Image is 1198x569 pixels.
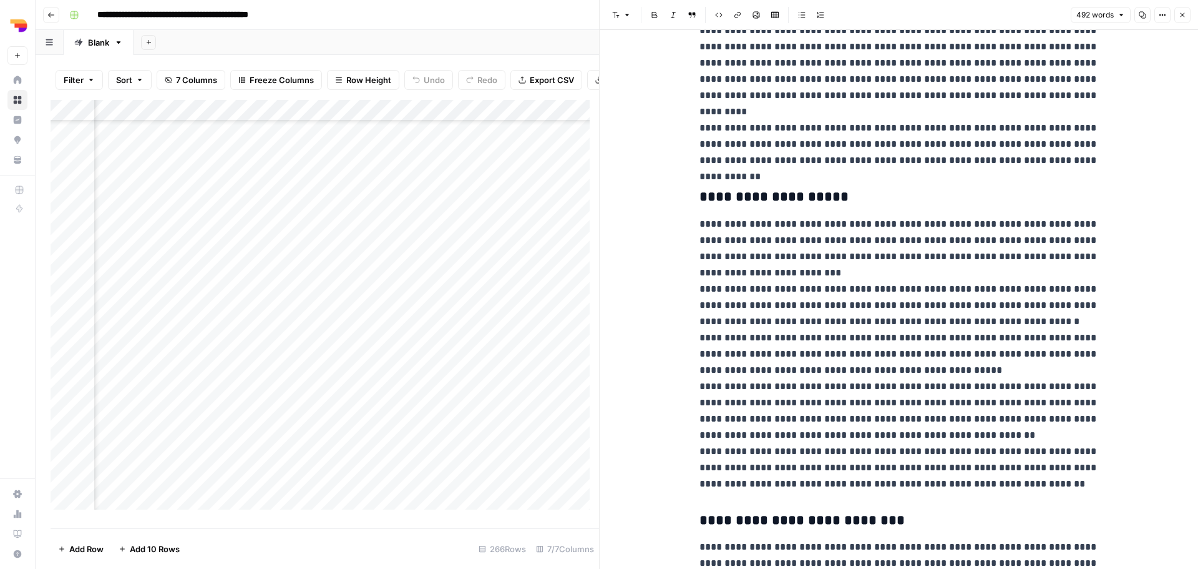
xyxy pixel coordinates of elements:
button: Undo [404,70,453,90]
button: Row Height [327,70,399,90]
span: Add Row [69,543,104,555]
button: Add Row [51,539,111,559]
span: Row Height [346,74,391,86]
a: Learning Hub [7,524,27,544]
button: 492 words [1071,7,1131,23]
a: Your Data [7,150,27,170]
span: Sort [116,74,132,86]
a: Browse [7,90,27,110]
span: 7 Columns [176,74,217,86]
span: Freeze Columns [250,74,314,86]
button: Help + Support [7,544,27,564]
span: 492 words [1076,9,1114,21]
a: Blank [64,30,134,55]
a: Opportunities [7,130,27,150]
button: Add 10 Rows [111,539,187,559]
span: Redo [477,74,497,86]
button: Redo [458,70,505,90]
button: Export CSV [510,70,582,90]
div: 7/7 Columns [531,539,599,559]
span: Filter [64,74,84,86]
div: Blank [88,36,109,49]
span: Add 10 Rows [130,543,180,555]
button: Freeze Columns [230,70,322,90]
button: Sort [108,70,152,90]
button: 7 Columns [157,70,225,90]
button: Workspace: Depends [7,10,27,41]
span: Export CSV [530,74,574,86]
a: Usage [7,504,27,524]
div: 266 Rows [474,539,531,559]
a: Home [7,70,27,90]
a: Insights [7,110,27,130]
img: Depends Logo [7,14,30,37]
span: Undo [424,74,445,86]
button: Filter [56,70,103,90]
a: Settings [7,484,27,504]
